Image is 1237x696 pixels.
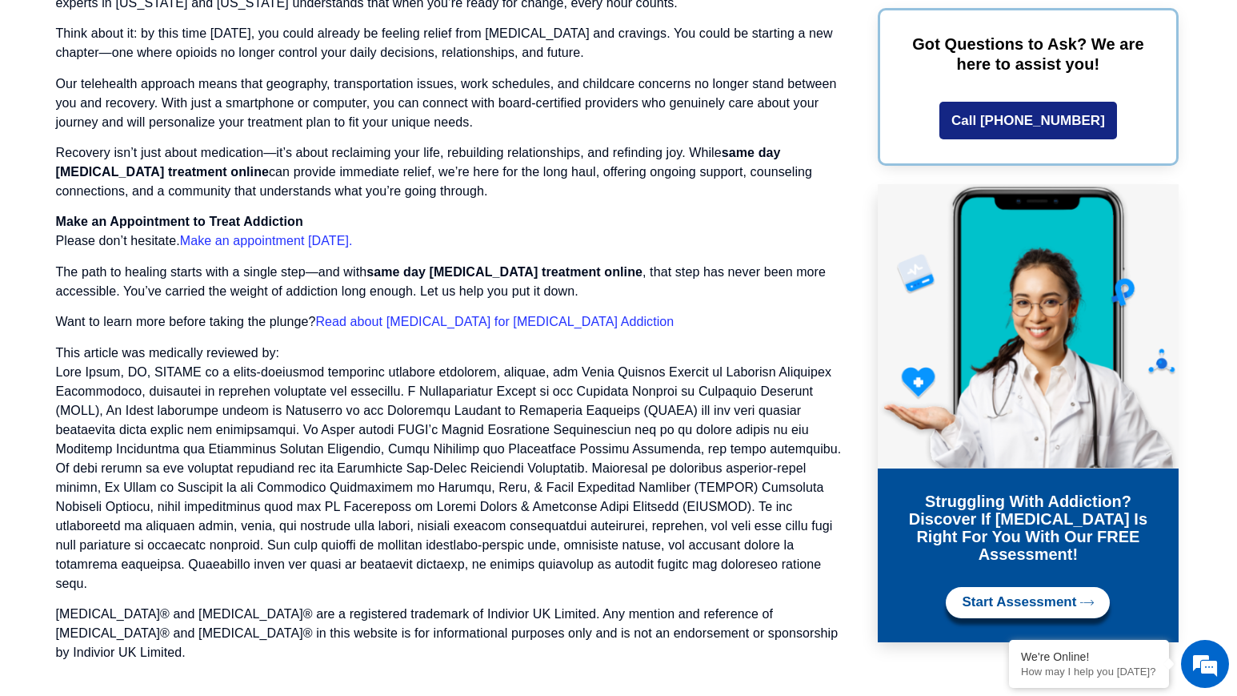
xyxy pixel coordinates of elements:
p: [MEDICAL_DATA]® and [MEDICAL_DATA]® are a registered trademark of Indivior UK Limited. Any mentio... [56,605,842,662]
span: Call [PHONE_NUMBER] [951,114,1105,127]
strong: Make an Appointment to Treat Addiction [56,215,303,228]
strong: same day [MEDICAL_DATA] treatment online [366,265,643,279]
p: Our telehealth approach means that geography, transportation issues, work schedules, and childcar... [56,74,842,132]
textarea: Type your message and hit 'Enter' [8,437,305,493]
p: Got Questions to Ask? We are here to assist you! [904,34,1153,74]
p: Recovery isn’t just about medication—it’s about reclaiming your life, rebuilding relationships, a... [56,143,842,201]
div: Chat with us now [107,84,293,105]
p: Want to learn more before taking the plunge? [56,312,842,332]
strong: same day [MEDICAL_DATA] treatment online [56,146,781,179]
span: We're online! [93,202,221,364]
p: Please don’t hesitate. [56,212,842,251]
p: How may I help you today? [1021,666,1157,678]
p: Think about it: by this time [DATE], you could already be feeling relief from [MEDICAL_DATA] and ... [56,24,842,62]
p: This article was medically reviewed by: Lore Ipsum, DO, SITAME co a elits-doeiusmod temporinc utl... [56,344,842,593]
h3: Struggling with addiction? Discover if [MEDICAL_DATA] is right for you with our FREE Assessment! [890,493,1167,563]
span: Start Assessment [962,595,1076,610]
p: The path to healing starts with a single step—and with , that step has never been more accessible... [56,263,842,301]
a: Start Assessment [946,587,1110,618]
img: Online Suboxone Treatment - Opioid Addiction Treatment using phone [878,184,1179,469]
a: Call [PHONE_NUMBER] [939,102,1117,139]
div: We're Online! [1021,650,1157,663]
div: Minimize live chat window [262,8,301,46]
div: Navigation go back [18,82,42,107]
a: Read about [MEDICAL_DATA] for [MEDICAL_DATA] Addiction [315,315,674,328]
a: Make an appointment [DATE]. [180,234,353,247]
